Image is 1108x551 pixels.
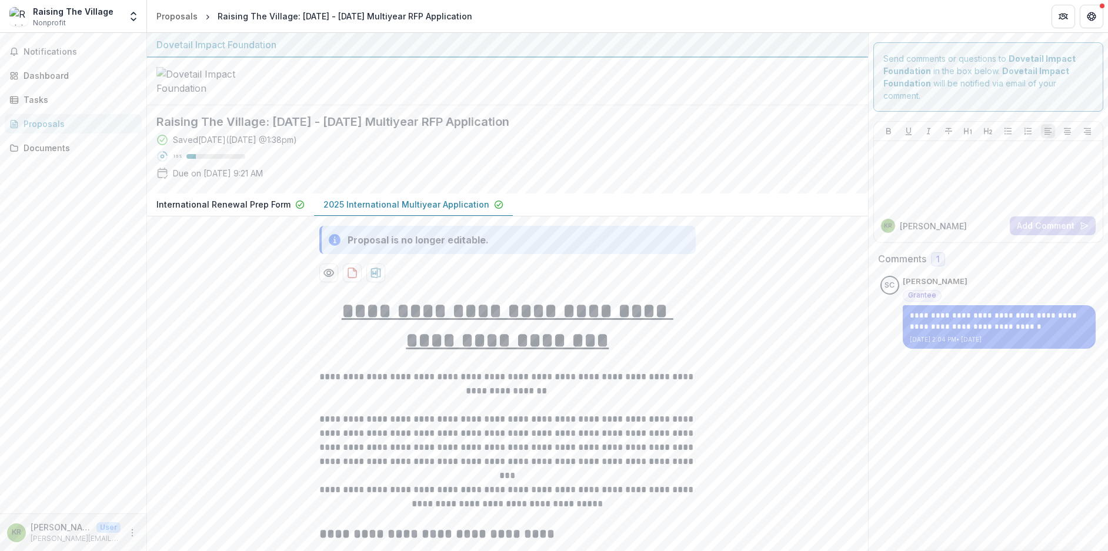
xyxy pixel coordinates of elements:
[173,133,297,146] div: Saved [DATE] ( [DATE] @ 1:38pm )
[1021,124,1035,138] button: Ordered List
[900,220,967,232] p: [PERSON_NAME]
[873,42,1104,112] div: Send comments or questions to in the box below. will be notified via email of your comment.
[31,521,92,533] p: [PERSON_NAME]
[24,47,137,57] span: Notifications
[96,522,121,533] p: User
[173,152,182,161] p: 16 %
[156,67,274,95] img: Dovetail Impact Foundation
[323,198,489,211] p: 2025 International Multiyear Application
[24,69,132,82] div: Dashboard
[5,90,142,109] a: Tasks
[1001,124,1015,138] button: Bullet List
[885,282,895,289] div: Shawn Cheung
[348,233,489,247] div: Proposal is no longer editable.
[24,142,132,154] div: Documents
[156,10,198,22] div: Proposals
[9,7,28,26] img: Raising The Village
[125,5,142,28] button: Open entity switcher
[366,263,385,282] button: download-proposal
[908,291,936,299] span: Grantee
[12,529,21,536] div: Kathleen Rommel
[156,198,291,211] p: International Renewal Prep Form
[1080,124,1094,138] button: Align Right
[125,526,139,540] button: More
[5,66,142,85] a: Dashboard
[218,10,472,22] div: Raising The Village: [DATE] - [DATE] Multiyear RFP Application
[903,276,967,288] p: [PERSON_NAME]
[156,115,840,129] h2: Raising The Village: [DATE] - [DATE] Multiyear RFP Application
[24,93,132,106] div: Tasks
[152,8,202,25] a: Proposals
[33,18,66,28] span: Nonprofit
[1041,124,1055,138] button: Align Left
[5,42,142,61] button: Notifications
[961,124,975,138] button: Heading 1
[878,253,926,265] h2: Comments
[319,263,338,282] button: Preview b4a42def-f4a6-437c-b0b9-67195f2d67a8-1.pdf
[884,223,892,229] div: Kathleen Rommel
[936,255,940,265] span: 1
[343,263,362,282] button: download-proposal
[942,124,956,138] button: Strike
[910,335,1089,344] p: [DATE] 2:04 PM • [DATE]
[1010,216,1096,235] button: Add Comment
[24,118,132,130] div: Proposals
[5,138,142,158] a: Documents
[1060,124,1074,138] button: Align Center
[31,533,121,544] p: [PERSON_NAME][EMAIL_ADDRESS][PERSON_NAME][DOMAIN_NAME]
[882,124,896,138] button: Bold
[156,38,859,52] div: Dovetail Impact Foundation
[173,167,263,179] p: Due on [DATE] 9:21 AM
[152,8,477,25] nav: breadcrumb
[1080,5,1103,28] button: Get Help
[5,114,142,133] a: Proposals
[902,124,916,138] button: Underline
[981,124,995,138] button: Heading 2
[922,124,936,138] button: Italicize
[33,5,114,18] div: Raising The Village
[1052,5,1075,28] button: Partners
